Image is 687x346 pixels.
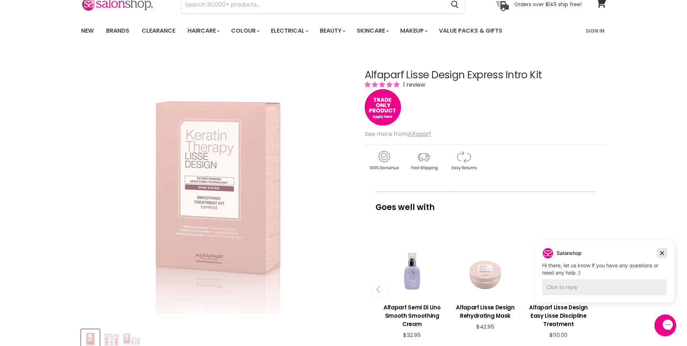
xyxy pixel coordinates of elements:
[101,23,135,38] a: Brands
[525,303,591,328] h3: Alfaparf Lisse Design Easy Lisse Discipline Treatment
[408,130,431,138] a: Alfaparf
[376,191,595,215] p: Goes well with
[452,298,518,324] a: View product:Alfaparf Lisse Design Rehydrating Mask
[365,149,403,172] img: genuine.gif
[529,239,680,313] iframe: Gorgias live chat campaigns
[123,331,140,346] img: Alfaparf Lisse Design Express Intro Kit
[89,60,343,314] img: Alfaparf Lisse Design Express Intro Kit
[226,23,264,38] a: Colour
[401,81,425,89] span: 1 review
[395,23,432,38] a: Makeup
[525,298,591,332] a: View product:Alfaparf Lisse Design Easy Lisse Discipline Treatment
[265,23,313,38] a: Electrical
[549,331,567,339] span: $110.00
[365,70,606,81] h1: Alfaparf Lisse Design Express Intro Kit
[444,149,483,172] img: returns.gif
[433,23,508,38] a: Value Packs & Gifts
[476,323,494,330] span: $42.95
[403,331,421,339] span: $32.95
[72,20,615,41] nav: Main
[365,130,431,138] span: See more from
[581,23,609,38] a: Sign In
[81,52,352,322] div: Alfaparf Lisse Design Express Intro Kit image. Click or Scroll to Zoom.
[514,1,582,8] p: Orders over $149 ship free!
[379,303,445,328] h3: Alfaparf Semi Di Lino Smooth Smoothing Cream
[182,23,224,38] a: Haircare
[76,20,545,41] ul: Main menu
[365,89,401,125] img: tradeonly_small.jpg
[76,23,99,38] a: New
[651,312,680,339] iframe: Gorgias live chat messenger
[405,149,443,172] img: shipping.gif
[379,298,445,332] a: View product:Alfaparf Semi Di Lino Smooth Smoothing Cream
[314,23,350,38] a: Beauty
[351,23,393,38] a: Skincare
[365,81,401,89] span: 5.00 stars
[136,23,181,38] a: Clearance
[452,303,518,320] h3: Alfaparf Lisse Design Rehydrating Mask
